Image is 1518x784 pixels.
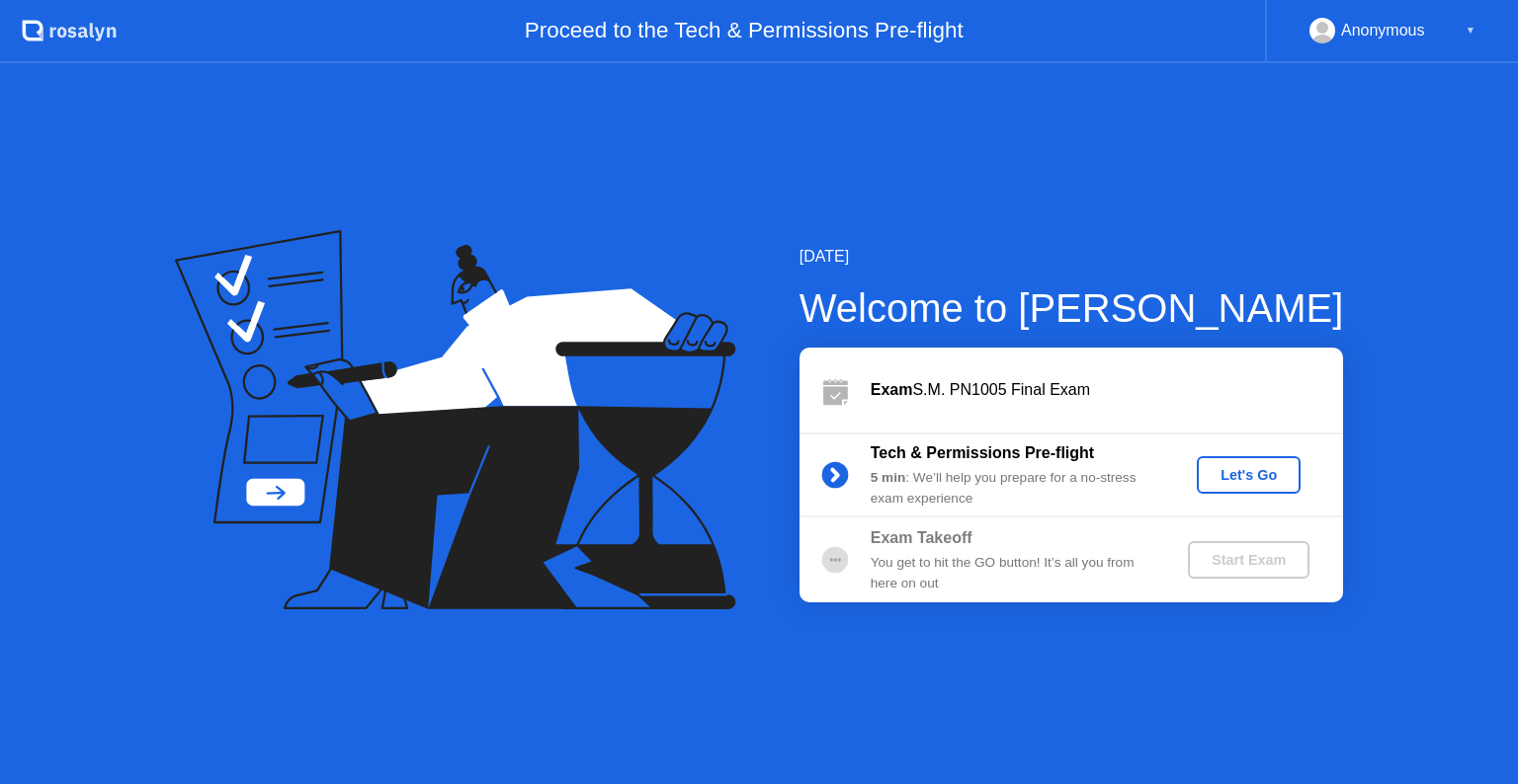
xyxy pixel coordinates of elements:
div: Let's Go [1205,467,1293,483]
button: Start Exam [1188,541,1309,579]
b: Exam Takeoff [871,529,972,546]
b: 5 min [871,470,906,485]
div: Welcome to [PERSON_NAME] [800,278,1344,338]
div: [DATE] [800,245,1344,269]
div: S.M. PN1005 Final Exam [871,378,1343,402]
div: ▼ [1466,18,1476,43]
div: Start Exam [1196,552,1302,568]
div: Anonymous [1341,18,1425,43]
b: Tech & Permissions Pre-flight [871,444,1094,461]
b: Exam [871,381,913,398]
div: You get to hit the GO button! It’s all you from here on out [871,553,1155,593]
button: Let's Go [1197,456,1301,494]
div: : We’ll help you prepare for a no-stress exam experience [871,468,1155,509]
